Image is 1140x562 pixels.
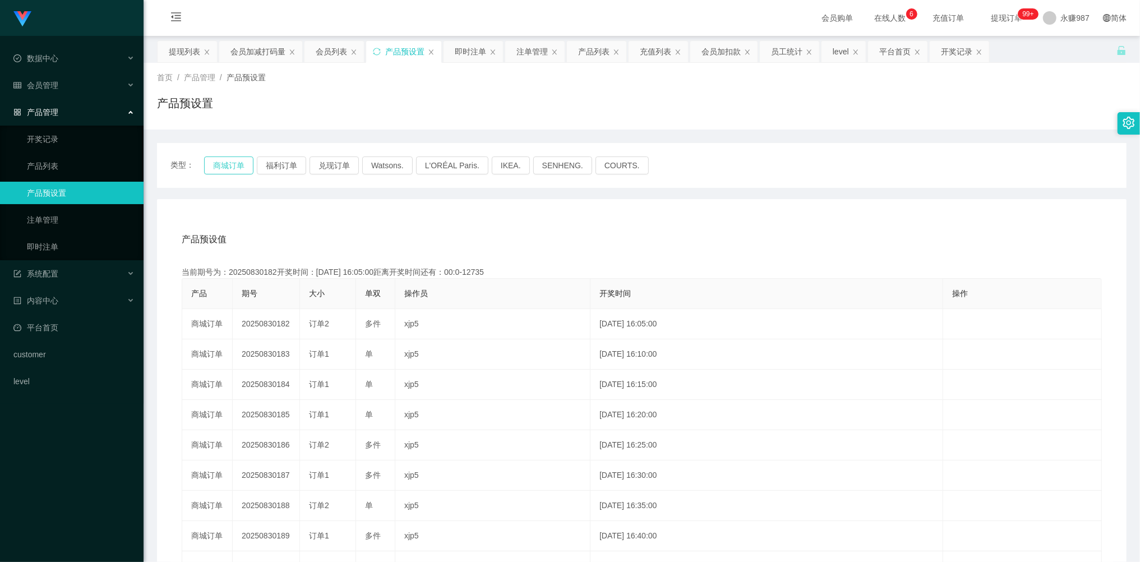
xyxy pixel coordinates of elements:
[599,289,631,298] span: 开奖时间
[516,41,548,62] div: 注单管理
[309,410,329,419] span: 订单1
[613,49,620,56] i: 图标: close
[927,14,970,22] span: 充值订单
[385,41,424,62] div: 产品预设置
[365,501,373,510] span: 单
[310,156,359,174] button: 兑现订单
[169,41,200,62] div: 提现列表
[182,339,233,370] td: 商城订单
[365,471,381,480] span: 多件
[13,343,135,366] a: customer
[492,156,530,174] button: IKEA.
[986,14,1028,22] span: 提现订单
[13,54,21,62] i: 图标: check-circle-o
[533,156,592,174] button: SENHENG.
[233,400,300,430] td: 20250830185
[395,430,590,460] td: xjp5
[316,41,347,62] div: 会员列表
[233,521,300,551] td: 20250830189
[309,289,325,298] span: 大小
[233,491,300,521] td: 20250830188
[182,521,233,551] td: 商城订单
[13,108,58,117] span: 产品管理
[551,49,558,56] i: 图标: close
[13,81,21,89] i: 图标: table
[771,41,802,62] div: 员工统计
[27,128,135,150] a: 开奖记录
[233,460,300,491] td: 20250830187
[365,380,373,389] span: 单
[157,95,213,112] h1: 产品预设置
[13,11,31,27] img: logo.9652507e.png
[362,156,413,174] button: Watsons.
[416,156,488,174] button: L'ORÉAL Paris.
[395,339,590,370] td: xjp5
[869,14,912,22] span: 在线人数
[941,41,972,62] div: 开奖记录
[13,81,58,90] span: 会员管理
[395,491,590,521] td: xjp5
[590,370,943,400] td: [DATE] 16:15:00
[395,309,590,339] td: xjp5
[952,289,968,298] span: 操作
[395,460,590,491] td: xjp5
[806,49,813,56] i: 图标: close
[309,440,329,449] span: 订单2
[490,49,496,56] i: 图标: close
[365,440,381,449] span: 多件
[309,319,329,328] span: 订单2
[590,491,943,521] td: [DATE] 16:35:00
[365,349,373,358] span: 单
[230,41,285,62] div: 会员加减打码量
[395,370,590,400] td: xjp5
[590,339,943,370] td: [DATE] 16:10:00
[177,73,179,82] span: /
[227,73,266,82] span: 产品预设置
[1123,117,1135,129] i: 图标: setting
[395,521,590,551] td: xjp5
[701,41,741,62] div: 会员加扣款
[879,41,911,62] div: 平台首页
[1018,8,1038,20] sup: 234
[910,8,913,20] p: 6
[27,182,135,204] a: 产品预设置
[157,1,195,36] i: 图标: menu-fold
[404,289,428,298] span: 操作员
[182,400,233,430] td: 商城订单
[13,270,21,278] i: 图标: form
[13,316,135,339] a: 图标: dashboard平台首页
[13,297,21,305] i: 图标: profile
[309,501,329,510] span: 订单2
[833,41,849,62] div: level
[170,156,204,174] span: 类型：
[590,400,943,430] td: [DATE] 16:20:00
[590,460,943,491] td: [DATE] 16:30:00
[309,349,329,358] span: 订单1
[182,309,233,339] td: 商城订单
[906,8,917,20] sup: 6
[157,73,173,82] span: 首页
[13,296,58,305] span: 内容中心
[242,289,257,298] span: 期号
[590,521,943,551] td: [DATE] 16:40:00
[27,155,135,177] a: 产品列表
[184,73,215,82] span: 产品管理
[13,269,58,278] span: 系统配置
[220,73,222,82] span: /
[1116,45,1127,56] i: 图标: unlock
[289,49,296,56] i: 图标: close
[233,370,300,400] td: 20250830184
[590,309,943,339] td: [DATE] 16:05:00
[309,531,329,540] span: 订单1
[182,460,233,491] td: 商城订单
[182,430,233,460] td: 商城订单
[675,49,681,56] i: 图标: close
[13,370,135,393] a: level
[373,48,381,56] i: 图标: sync
[191,289,207,298] span: 产品
[233,339,300,370] td: 20250830183
[204,49,210,56] i: 图标: close
[578,41,610,62] div: 产品列表
[596,156,649,174] button: COURTS.
[27,236,135,258] a: 即时注单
